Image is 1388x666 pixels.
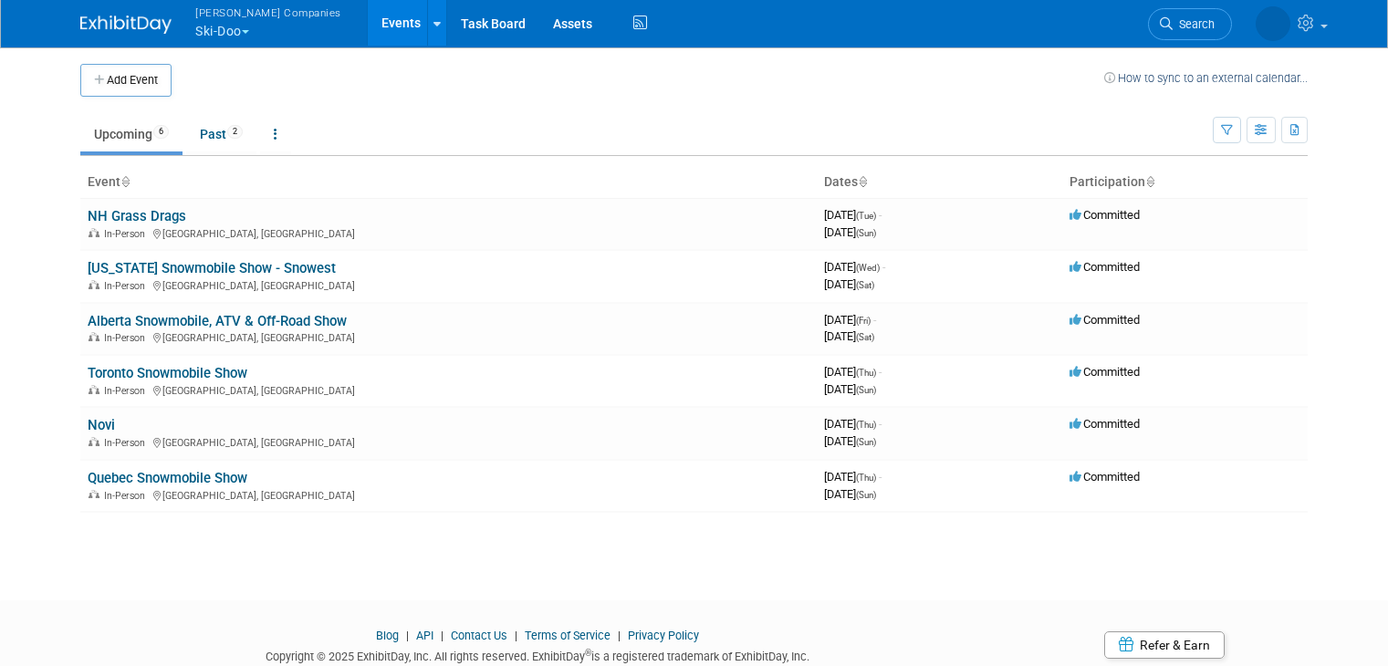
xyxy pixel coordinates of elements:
[88,417,115,433] a: Novi
[89,228,99,237] img: In-Person Event
[89,280,99,289] img: In-Person Event
[882,260,885,274] span: -
[856,490,876,500] span: (Sun)
[89,437,99,446] img: In-Person Event
[376,629,399,642] a: Blog
[88,434,809,449] div: [GEOGRAPHIC_DATA], [GEOGRAPHIC_DATA]
[856,211,876,221] span: (Tue)
[80,644,994,665] div: Copyright © 2025 ExhibitDay, Inc. All rights reserved. ExhibitDay is a registered trademark of Ex...
[88,470,247,486] a: Quebec Snowmobile Show
[1148,8,1232,40] a: Search
[824,434,876,448] span: [DATE]
[1173,17,1215,31] span: Search
[856,228,876,238] span: (Sun)
[436,629,448,642] span: |
[856,368,876,378] span: (Thu)
[88,208,186,224] a: NH Grass Drags
[824,382,876,396] span: [DATE]
[80,64,172,97] button: Add Event
[88,277,809,292] div: [GEOGRAPHIC_DATA], [GEOGRAPHIC_DATA]
[451,629,507,642] a: Contact Us
[879,365,882,379] span: -
[824,470,882,484] span: [DATE]
[510,629,522,642] span: |
[856,437,876,447] span: (Sun)
[80,167,817,198] th: Event
[89,385,99,394] img: In-Person Event
[824,313,876,327] span: [DATE]
[88,260,336,276] a: [US_STATE] Snowmobile Show - Snowest
[104,490,151,502] span: In-Person
[824,329,874,343] span: [DATE]
[613,629,625,642] span: |
[824,487,876,501] span: [DATE]
[879,417,882,431] span: -
[856,332,874,342] span: (Sat)
[873,313,876,327] span: -
[824,208,882,222] span: [DATE]
[88,313,347,329] a: Alberta Snowmobile, ATV & Off-Road Show
[824,417,882,431] span: [DATE]
[858,174,867,189] a: Sort by Start Date
[104,332,151,344] span: In-Person
[856,316,871,326] span: (Fri)
[585,648,591,658] sup: ®
[1104,71,1308,85] a: How to sync to an external calendar...
[1070,313,1140,327] span: Committed
[1070,365,1140,379] span: Committed
[1070,260,1140,274] span: Committed
[1070,208,1140,222] span: Committed
[153,125,169,139] span: 6
[1070,417,1140,431] span: Committed
[186,117,256,151] a: Past2
[80,117,183,151] a: Upcoming6
[89,332,99,341] img: In-Person Event
[88,382,809,397] div: [GEOGRAPHIC_DATA], [GEOGRAPHIC_DATA]
[89,490,99,499] img: In-Person Event
[824,260,885,274] span: [DATE]
[1062,167,1308,198] th: Participation
[856,420,876,430] span: (Thu)
[856,473,876,483] span: (Thu)
[104,280,151,292] span: In-Person
[195,3,341,22] span: [PERSON_NAME] Companies
[88,365,247,381] a: Toronto Snowmobile Show
[104,385,151,397] span: In-Person
[227,125,243,139] span: 2
[824,277,874,291] span: [DATE]
[104,437,151,449] span: In-Person
[879,208,882,222] span: -
[416,629,433,642] a: API
[1145,174,1154,189] a: Sort by Participation Type
[817,167,1062,198] th: Dates
[856,385,876,395] span: (Sun)
[1104,631,1225,659] a: Refer & Earn
[88,487,809,502] div: [GEOGRAPHIC_DATA], [GEOGRAPHIC_DATA]
[120,174,130,189] a: Sort by Event Name
[824,225,876,239] span: [DATE]
[88,225,809,240] div: [GEOGRAPHIC_DATA], [GEOGRAPHIC_DATA]
[80,16,172,34] img: ExhibitDay
[1256,6,1290,41] img: Thomas Warnert
[104,228,151,240] span: In-Person
[525,629,611,642] a: Terms of Service
[856,280,874,290] span: (Sat)
[1070,470,1140,484] span: Committed
[402,629,413,642] span: |
[879,470,882,484] span: -
[88,329,809,344] div: [GEOGRAPHIC_DATA], [GEOGRAPHIC_DATA]
[824,365,882,379] span: [DATE]
[628,629,699,642] a: Privacy Policy
[856,263,880,273] span: (Wed)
